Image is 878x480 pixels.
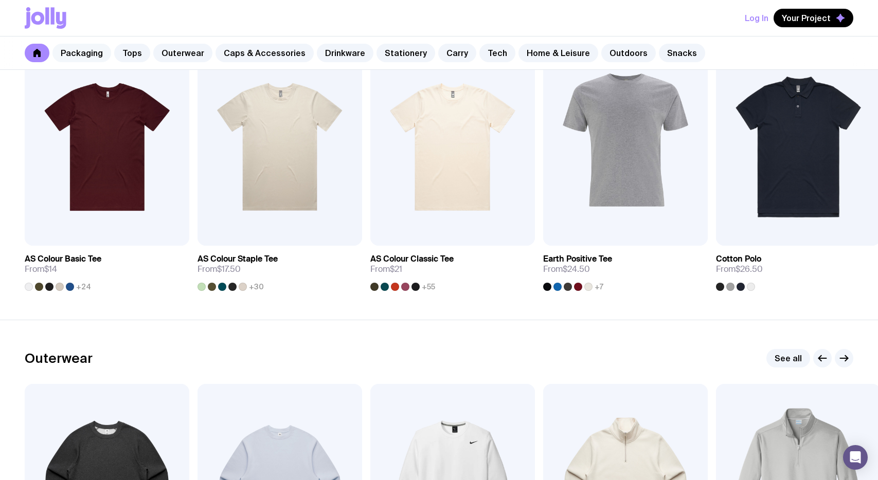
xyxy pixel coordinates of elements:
span: $26.50 [736,264,763,274]
span: +30 [249,283,264,291]
span: From [716,264,763,274]
span: $17.50 [217,264,241,274]
h3: Cotton Polo [716,254,761,264]
a: Carry [438,44,476,62]
span: From [370,264,402,274]
a: Outerwear [153,44,212,62]
span: From [543,264,590,274]
a: AS Colour Classic TeeFrom$21+55 [370,246,535,291]
a: Drinkware [317,44,373,62]
a: Packaging [52,44,111,62]
a: AS Colour Staple TeeFrom$17.50+30 [198,246,362,291]
span: Your Project [782,13,831,23]
a: Home & Leisure [518,44,598,62]
span: +24 [76,283,91,291]
button: Your Project [774,9,853,27]
span: $24.50 [563,264,590,274]
a: Tops [114,44,150,62]
h3: AS Colour Basic Tee [25,254,101,264]
span: +7 [595,283,603,291]
a: Snacks [659,44,705,62]
button: Log In [745,9,768,27]
a: See all [766,349,810,367]
a: Earth Positive TeeFrom$24.50+7 [543,246,708,291]
a: Caps & Accessories [216,44,314,62]
span: +55 [422,283,435,291]
div: Open Intercom Messenger [843,445,868,470]
h2: Outerwear [25,350,93,366]
h3: AS Colour Staple Tee [198,254,278,264]
span: From [25,264,57,274]
h3: Earth Positive Tee [543,254,612,264]
a: Tech [479,44,515,62]
a: AS Colour Basic TeeFrom$14+24 [25,246,189,291]
h3: AS Colour Classic Tee [370,254,454,264]
span: $21 [390,264,402,274]
a: Stationery [377,44,435,62]
span: $14 [44,264,57,274]
span: From [198,264,241,274]
a: Outdoors [601,44,656,62]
